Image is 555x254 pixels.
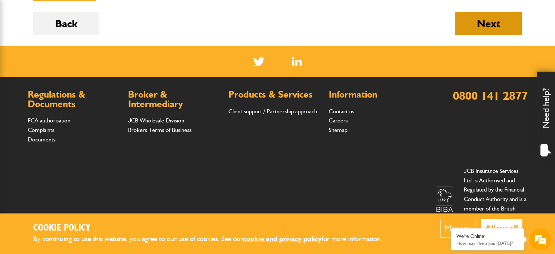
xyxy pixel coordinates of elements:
a: 0800 141 2877 [453,88,528,103]
h2: Cookie Policy [33,223,394,234]
img: Linked In [292,57,302,66]
a: Sitemap [329,126,347,133]
button: Manage [440,219,475,238]
a: Contact us [329,108,354,115]
button: Next [455,12,522,35]
a: Documents [28,136,55,143]
p: How may I help you today? [456,240,519,246]
button: Allow all [481,219,522,238]
p: By continuing to use this website, you agree to our use of cookies. See our for more information. [33,234,394,245]
h2: Products & Services [228,90,321,99]
a: FCA authorisation [28,117,70,124]
a: Complaints [28,126,54,133]
a: Brokers Terms of Business [128,126,192,133]
p: JCB Insurance Services Ltd. is Authorised and Regulated by the Financial Conduct Authority and is... [464,166,528,232]
h2: Regulations & Documents [28,90,121,109]
h2: Information [329,90,422,99]
div: Need help? [537,72,555,163]
a: LinkedIn [292,57,302,66]
a: cookie and privacy policy [243,235,321,243]
button: Back [33,12,99,35]
a: Careers [329,117,348,124]
div: We're Online! [456,233,519,239]
img: Twitter [253,57,265,66]
h2: Broker & Intermediary [128,90,221,109]
a: Client support / Partnership approach [228,108,317,115]
a: JCB Wholesale Division [128,117,184,124]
